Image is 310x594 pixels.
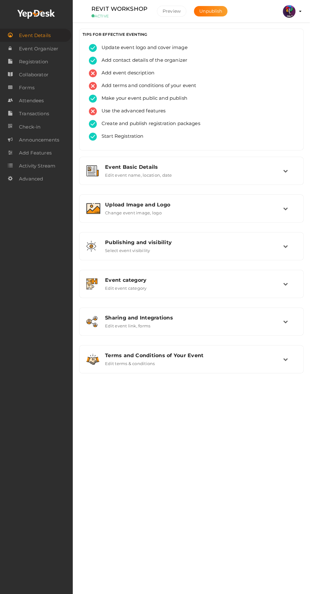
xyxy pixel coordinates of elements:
[97,44,188,52] span: Update event logo and cover image
[19,29,51,42] span: Event Details
[157,6,186,17] button: Preview
[89,82,97,90] img: error.svg
[86,241,96,252] img: shared-vision.svg
[105,321,150,328] label: Edit event link, forms
[19,94,44,107] span: Attendees
[97,107,166,115] span: Use the advanced features
[105,245,150,253] label: Select event visibility
[105,208,162,215] label: Change event image, logo
[97,133,144,141] span: Start Registration
[19,107,49,120] span: Transactions
[97,120,200,128] span: Create and publish registration packages
[105,358,155,366] label: Edit terms & conditions
[86,165,99,176] img: event-details.svg
[86,316,97,327] img: sharing.svg
[91,14,147,18] small: ACTIVE
[89,69,97,77] img: error.svg
[83,361,300,367] a: Terms and Conditions of Your Event Edit terms & conditions
[83,324,300,330] a: Sharing and Integrations Edit event link, forms
[19,134,59,146] span: Announcements
[86,203,100,214] img: image.svg
[19,42,58,55] span: Event Organizer
[83,248,300,254] a: Publishing and visibility Select event visibility
[19,55,48,68] span: Registration
[83,32,300,37] h3: TIPS FOR EFFECTIVE EVENTING
[97,69,154,77] span: Add event description
[105,315,283,321] div: Sharing and Integrations
[283,5,295,18] img: 5BK8ZL5P_small.png
[19,173,43,185] span: Advanced
[105,352,283,358] div: Terms and Conditions of Your Event
[89,95,97,103] img: tick-success.svg
[91,4,147,14] label: REVIT WORKSHOP
[89,44,97,52] img: tick-success.svg
[199,8,222,14] span: Unpublish
[19,160,55,172] span: Activity Stream
[89,107,97,115] img: error.svg
[19,81,34,94] span: Forms
[83,286,300,292] a: Event category Edit event category
[83,173,300,179] a: Event Basic Details Edit event name, location, date
[19,68,48,81] span: Collaborator
[194,6,227,16] button: Unpublish
[105,283,147,291] label: Edit event category
[105,164,283,170] div: Event Basic Details
[105,277,283,283] div: Event category
[105,170,172,178] label: Edit event name, location, date
[97,57,187,65] span: Add contact details of the organizer
[19,147,52,159] span: Add Features
[97,95,187,103] span: Make your event public and publish
[105,202,283,208] div: Upload Image and Logo
[89,57,97,65] img: tick-success.svg
[97,82,196,90] span: Add terms and conditions of your event
[86,278,97,289] img: category.svg
[89,120,97,128] img: tick-success.svg
[105,239,172,245] span: Publishing and visibility
[86,354,99,365] img: handshake.svg
[19,121,40,133] span: Check-in
[83,211,300,217] a: Upload Image and Logo Change event image, logo
[89,133,97,141] img: tick-success.svg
